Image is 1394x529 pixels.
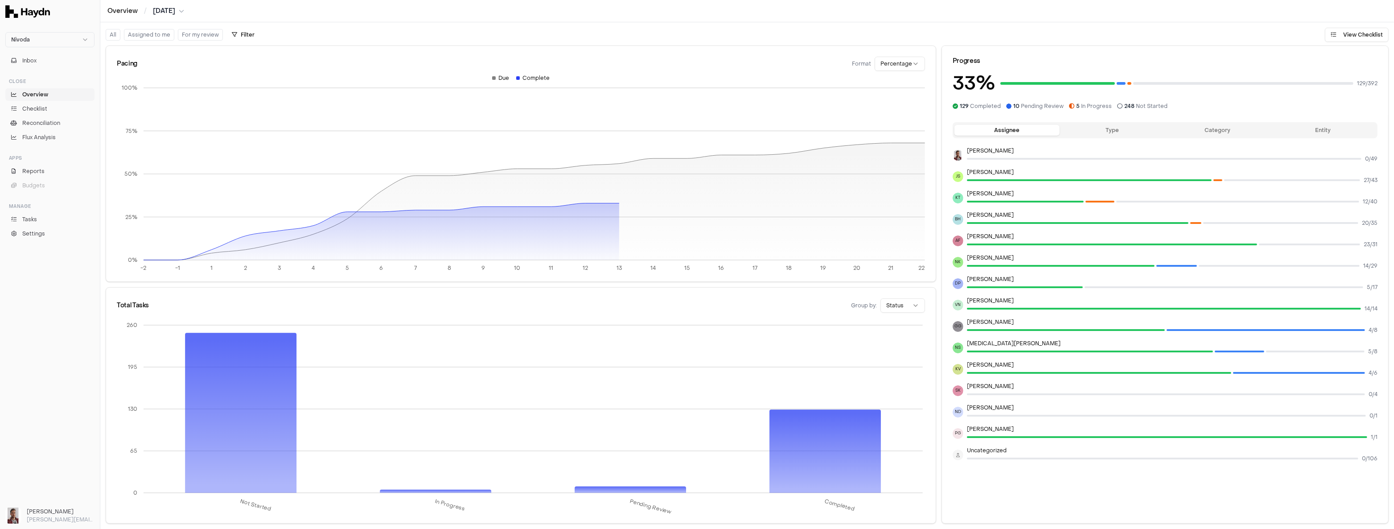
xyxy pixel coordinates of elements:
[1013,103,1064,110] span: Pending Review
[514,265,520,272] tspan: 10
[1364,177,1378,184] span: 27 / 43
[967,254,1378,261] p: [PERSON_NAME]
[967,169,1378,176] p: [PERSON_NAME]
[226,28,260,42] button: Filter
[888,265,894,272] tspan: 21
[153,7,175,16] span: [DATE]
[967,297,1378,304] p: [PERSON_NAME]
[967,447,1378,454] p: Uncategorized
[967,276,1378,283] p: [PERSON_NAME]
[851,302,877,309] span: Group by:
[107,7,138,16] a: Overview
[244,265,247,272] tspan: 2
[22,182,45,190] span: Budgets
[481,265,485,272] tspan: 9
[5,88,95,101] a: Overview
[1364,241,1378,248] span: 23 / 31
[953,385,963,396] span: SK
[11,36,30,43] span: Nivoda
[22,91,48,99] span: Overview
[718,265,724,272] tspan: 16
[953,69,995,97] h3: 33 %
[142,6,148,15] span: /
[1013,103,1020,110] span: 10
[414,265,417,272] tspan: 7
[5,54,95,67] button: Inbox
[684,265,690,272] tspan: 15
[953,321,963,332] span: GG
[953,57,1378,66] div: Progress
[549,265,554,272] tspan: 11
[22,167,45,175] span: Reports
[5,131,95,144] a: Flux Analysis
[1368,348,1378,355] span: 5 / 8
[953,343,963,353] span: NS
[5,103,95,115] a: Checklist
[117,301,149,310] div: Total Tasks
[960,103,969,110] span: 129
[967,361,1378,368] p: [PERSON_NAME]
[1367,284,1378,291] span: 5 / 17
[22,119,60,127] span: Reconciliation
[128,364,137,371] tspan: 195
[967,233,1378,240] p: [PERSON_NAME]
[5,227,95,240] a: Settings
[107,7,184,16] nav: breadcrumb
[753,265,757,272] tspan: 17
[919,265,925,272] tspan: 22
[5,74,95,88] div: Close
[1365,305,1378,312] span: 14 / 14
[967,383,1378,390] p: [PERSON_NAME]
[175,265,180,272] tspan: -1
[1363,198,1378,205] span: 12 / 40
[967,147,1378,154] p: [PERSON_NAME]
[953,236,963,246] span: AF
[1060,125,1165,136] button: Type
[1357,80,1378,87] span: 129 / 392
[953,171,963,182] span: JS
[516,74,550,82] div: Complete
[178,29,223,41] button: For my review
[1369,369,1378,376] span: 4 / 6
[953,300,963,310] span: VN
[5,32,95,47] button: Nivoda
[22,133,56,141] span: Flux Analysis
[583,265,588,272] tspan: 12
[954,125,1060,136] button: Assignee
[492,74,509,82] div: Due
[22,230,45,238] span: Settings
[853,265,860,272] tspan: 20
[5,179,95,192] button: Budgets
[960,103,1001,110] span: Completed
[629,498,672,516] tspan: Pending Review
[953,278,963,289] span: DP
[1369,391,1378,398] span: 0 / 4
[1362,455,1378,462] span: 0 / 106
[617,265,622,272] tspan: 13
[967,340,1378,347] p: [MEDICAL_DATA][PERSON_NAME]
[5,165,95,178] a: Reports
[1165,125,1270,136] button: Category
[5,117,95,129] a: Reconciliation
[5,199,95,213] div: Manage
[852,60,871,67] span: Format
[953,193,963,203] span: KT
[786,265,792,272] tspan: 18
[953,407,963,417] span: ND
[5,213,95,226] a: Tasks
[117,59,137,68] div: Pacing
[953,150,963,161] img: JP Smit
[1124,103,1135,110] span: 248
[1362,219,1378,227] span: 20 / 35
[22,57,37,65] span: Inbox
[1325,28,1389,42] button: View Checklist
[650,265,656,272] tspan: 14
[312,265,315,272] tspan: 4
[128,256,137,264] tspan: 0%
[127,322,137,329] tspan: 260
[967,211,1378,219] p: [PERSON_NAME]
[22,105,47,113] span: Checklist
[967,318,1378,326] p: [PERSON_NAME]
[122,84,137,91] tspan: 100%
[124,170,137,178] tspan: 50%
